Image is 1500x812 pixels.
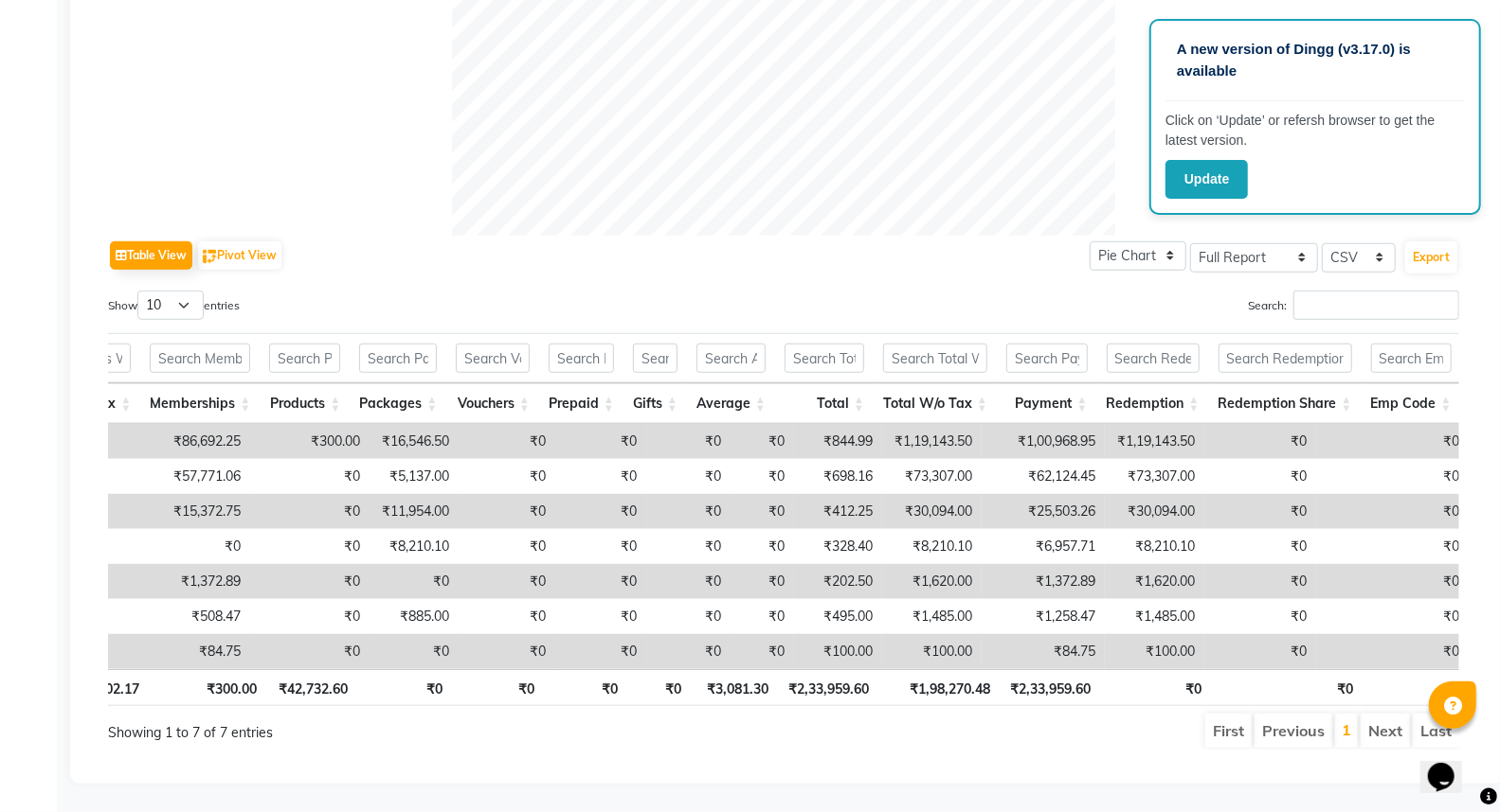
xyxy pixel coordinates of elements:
[882,494,982,529] td: ₹30,094.00
[370,459,459,494] td: ₹5,137.00
[982,564,1105,599] td: ₹1,372.89
[250,459,370,494] td: ₹0
[266,669,356,706] th: ₹42,732.60
[731,459,794,494] td: ₹0
[452,669,544,706] th: ₹0
[269,344,340,373] input: Search Products
[370,529,459,564] td: ₹8,210.10
[1316,459,1469,494] td: ₹0
[1166,111,1465,150] p: Click on ‘Update’ or refersh browser to get the latest version.
[555,459,646,494] td: ₹0
[1105,459,1204,494] td: ₹73,307.00
[1105,529,1204,564] td: ₹8,210.10
[555,634,646,669] td: ₹0
[1105,424,1204,459] td: ₹1,19,143.50
[108,291,240,320] label: Show entries
[370,424,459,459] td: ₹16,546.50
[1316,424,1469,459] td: ₹0
[731,634,794,669] td: ₹0
[203,250,217,264] img: pivot.png
[106,599,250,634] td: ₹508.47
[1362,383,1461,424] th: Emp Code: activate to sort column ascending
[137,291,204,320] select: Showentries
[1316,494,1469,529] td: ₹0
[692,669,779,706] th: ₹3,081.30
[1209,383,1362,424] th: Redemption Share: activate to sort column ascending
[794,599,882,634] td: ₹495.00
[549,344,614,373] input: Search Prepaid
[106,459,250,494] td: ₹57,771.06
[731,529,794,564] td: ₹0
[794,529,882,564] td: ₹328.40
[778,669,878,706] th: ₹2,33,959.60
[350,383,446,424] th: Packages: activate to sort column ascending
[731,494,794,529] td: ₹0
[459,459,555,494] td: ₹0
[106,634,250,669] td: ₹84.75
[882,529,982,564] td: ₹8,210.10
[982,599,1105,634] td: ₹1,258.47
[1316,599,1469,634] td: ₹0
[555,564,646,599] td: ₹0
[982,424,1105,459] td: ₹1,00,968.95
[882,564,982,599] td: ₹1,620.00
[555,599,646,634] td: ₹0
[696,344,766,373] input: Search Average
[646,459,731,494] td: ₹0
[1101,669,1212,706] th: ₹0
[1105,634,1204,669] td: ₹100.00
[459,494,555,529] td: ₹0
[646,564,731,599] td: ₹0
[731,424,794,459] td: ₹0
[1316,529,1469,564] td: ₹0
[555,424,646,459] td: ₹0
[1204,494,1316,529] td: ₹0
[623,383,687,424] th: Gifts: activate to sort column ascending
[1204,634,1316,669] td: ₹0
[1204,599,1316,634] td: ₹0
[1316,634,1469,669] td: ₹0
[545,669,628,706] th: ₹0
[370,494,459,529] td: ₹11,954.00
[1371,344,1452,373] input: Search Emp Code
[982,634,1105,669] td: ₹84.75
[785,344,864,373] input: Search Total
[794,494,882,529] td: ₹412.25
[1105,564,1204,599] td: ₹1,620.00
[982,529,1105,564] td: ₹6,957.71
[794,459,882,494] td: ₹698.16
[459,529,555,564] td: ₹0
[646,424,731,459] td: ₹0
[250,599,370,634] td: ₹0
[446,383,538,424] th: Vouchers: activate to sort column ascending
[459,424,555,459] td: ₹0
[1342,720,1351,739] a: 1
[539,383,623,424] th: Prepaid: activate to sort column ascending
[1105,599,1204,634] td: ₹1,485.00
[794,564,882,599] td: ₹202.50
[459,634,555,669] td: ₹0
[775,383,874,424] th: Total: activate to sort column ascending
[555,494,646,529] td: ₹0
[646,529,731,564] td: ₹0
[357,669,452,706] th: ₹0
[106,564,250,599] td: ₹1,372.89
[198,241,281,270] button: Pivot View
[1097,383,1209,424] th: Redemption: activate to sort column ascending
[108,712,655,743] div: Showing 1 to 7 of 7 entries
[1177,39,1454,81] p: A new version of Dingg (v3.17.0) is available
[982,459,1105,494] td: ₹62,124.45
[459,599,555,634] td: ₹0
[1105,494,1204,529] td: ₹30,094.00
[1248,291,1459,320] label: Search:
[1204,564,1316,599] td: ₹0
[882,459,982,494] td: ₹73,307.00
[794,634,882,669] td: ₹100.00
[882,634,982,669] td: ₹100.00
[459,564,555,599] td: ₹0
[687,383,775,424] th: Average: activate to sort column ascending
[1001,669,1101,706] th: ₹2,33,959.60
[106,529,250,564] td: ₹0
[874,383,997,424] th: Total W/o Tax: activate to sort column ascending
[106,494,250,529] td: ₹15,372.75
